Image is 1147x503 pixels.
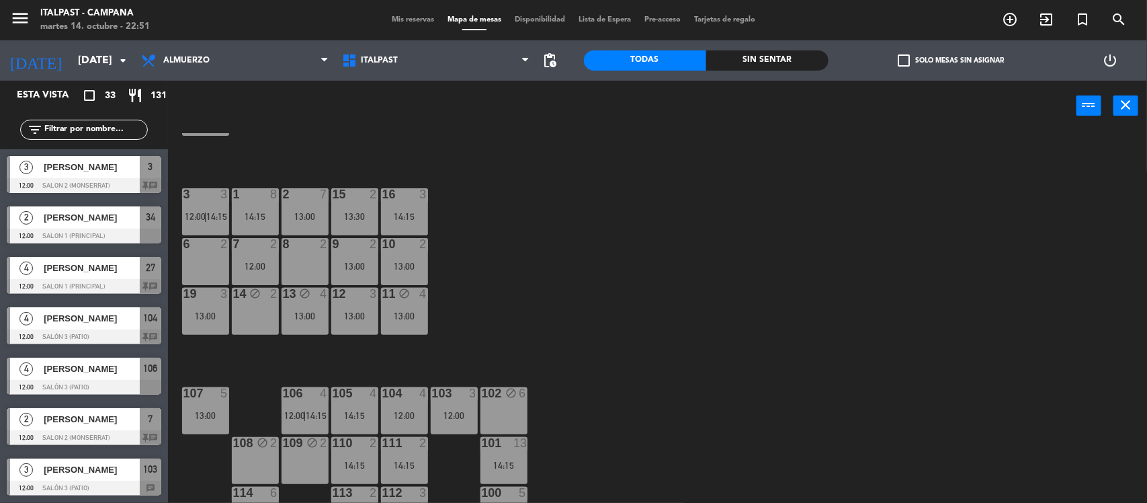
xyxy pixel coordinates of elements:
i: exit_to_app [1038,11,1054,28]
span: Almuerzo [163,56,210,65]
div: Italpast - Campana [40,7,150,20]
i: block [306,437,318,449]
span: pending_actions [542,52,558,69]
span: 4 [19,362,33,376]
div: 12:00 [232,262,279,271]
i: block [249,288,261,299]
span: 14:15 [306,410,327,421]
span: 4 [19,312,33,325]
span: 33 [105,88,116,104]
div: 2 [283,188,284,200]
div: 13 [283,288,284,300]
div: Sin sentar [706,50,829,71]
div: 106 [283,387,284,399]
div: 13 [513,437,527,449]
span: | [304,410,306,421]
div: 13:00 [381,311,428,321]
button: menu [10,8,30,33]
input: Filtrar por nombre... [43,122,147,137]
div: 19 [183,288,184,300]
span: Pre-acceso [638,16,687,24]
div: martes 14. octubre - 22:51 [40,20,150,34]
span: 4 [19,262,33,275]
i: block [505,387,517,399]
span: [PERSON_NAME] [44,210,140,225]
div: 3 [183,188,184,200]
div: 7 [320,188,328,200]
span: Disponibilidad [508,16,572,24]
div: 4 [320,387,328,399]
div: 2 [370,238,378,250]
i: menu [10,8,30,28]
div: 1 [233,188,234,200]
span: [PERSON_NAME] [44,362,140,376]
div: Esta vista [7,87,97,104]
span: 3 [19,161,33,174]
span: check_box_outline_blank [898,54,910,67]
div: 10 [382,238,383,250]
div: 13:00 [182,411,229,420]
div: 14 [233,288,234,300]
div: 6 [183,238,184,250]
span: 104 [144,310,158,326]
div: 2 [270,238,278,250]
div: 104 [382,387,383,399]
div: 8 [270,188,278,200]
div: 7 [233,238,234,250]
div: 103 [432,387,433,399]
span: 103 [144,461,158,477]
span: 3 [148,159,153,175]
div: 2 [320,437,328,449]
span: 14:15 [206,211,227,222]
div: 14:15 [480,461,527,470]
i: arrow_drop_down [115,52,131,69]
span: 12:00 [284,410,305,421]
i: add_circle_outline [1002,11,1018,28]
div: 107 [183,387,184,399]
div: 14:15 [232,212,279,221]
div: 16 [382,188,383,200]
span: 131 [151,88,167,104]
button: power_input [1076,95,1101,116]
div: 12:00 [431,411,478,420]
div: 3 [370,288,378,300]
div: 13:00 [381,262,428,271]
div: 2 [370,188,378,200]
div: 2 [270,288,278,300]
div: 4 [320,288,328,300]
span: Tarjetas de regalo [687,16,762,24]
div: 14:15 [331,461,378,470]
div: 12:00 [381,411,428,420]
div: 4 [370,387,378,399]
div: 111 [382,437,383,449]
i: block [398,288,410,299]
span: [PERSON_NAME] [44,463,140,477]
span: Mis reservas [385,16,441,24]
i: filter_list [27,122,43,138]
i: power_input [1081,97,1097,113]
span: 7 [148,411,153,427]
div: 3 [220,288,228,300]
span: [PERSON_NAME] [44,412,140,426]
i: crop_square [81,87,97,104]
div: Todas [584,50,706,71]
div: 2 [320,238,328,250]
div: 3 [220,188,228,200]
span: 106 [144,360,158,377]
i: search [1111,11,1127,28]
span: | [204,211,207,222]
div: 3 [419,188,427,200]
div: 2 [419,238,427,250]
div: 4 [419,288,427,300]
div: 13:00 [182,311,229,321]
div: 114 [233,487,234,499]
span: 12:00 [185,211,206,222]
span: Italpast [361,56,398,65]
div: 2 [370,487,378,499]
